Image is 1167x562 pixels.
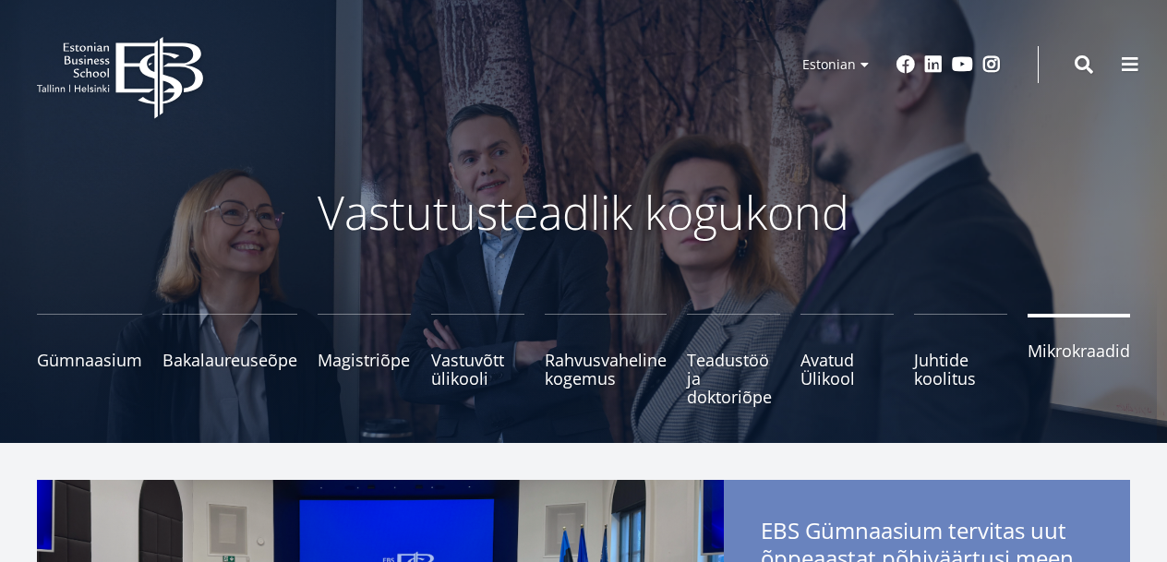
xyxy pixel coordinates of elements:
a: Linkedin [924,55,943,74]
span: Bakalaureuseõpe [162,351,297,369]
a: Instagram [982,55,1001,74]
a: Gümnaasium [37,314,142,406]
a: Rahvusvaheline kogemus [545,314,667,406]
span: Mikrokraadid [1028,341,1130,360]
span: Gümnaasium [37,351,142,369]
a: Facebook [896,55,915,74]
a: Juhtide koolitus [914,314,1007,406]
a: Magistriõpe [318,314,411,406]
a: Avatud Ülikool [800,314,894,406]
a: Mikrokraadid [1028,314,1130,406]
span: Magistriõpe [318,351,411,369]
p: Vastutusteadlik kogukond [94,185,1073,240]
span: Juhtide koolitus [914,351,1007,388]
a: Vastuvõtt ülikooli [431,314,524,406]
span: Avatud Ülikool [800,351,894,388]
a: Youtube [952,55,973,74]
a: Bakalaureuseõpe [162,314,297,406]
span: Vastuvõtt ülikooli [431,351,524,388]
span: Teadustöö ja doktoriõpe [687,351,780,406]
span: Rahvusvaheline kogemus [545,351,667,388]
a: Teadustöö ja doktoriõpe [687,314,780,406]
